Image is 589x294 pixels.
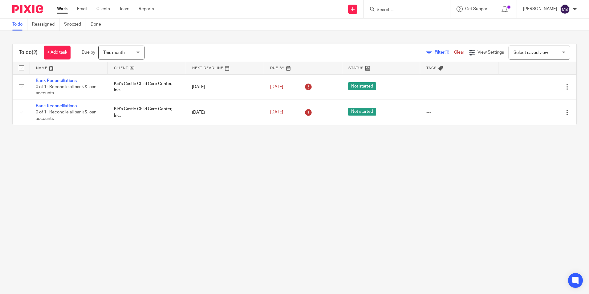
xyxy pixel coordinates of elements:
td: Kid's Castle Child Care Center, Inc. [108,100,186,125]
span: This month [103,51,125,55]
td: Kid's Castle Child Care Center, Inc. [108,74,186,100]
span: [DATE] [270,85,283,89]
div: --- [426,109,492,116]
p: [PERSON_NAME] [523,6,557,12]
span: Get Support [465,7,489,11]
a: + Add task [44,46,71,59]
span: 0 of 1 · Reconcile all bank & loan accounts [36,110,96,121]
span: Select saved view [514,51,548,55]
img: Pixie [12,5,43,13]
span: [DATE] [270,110,283,115]
div: --- [426,84,492,90]
img: svg%3E [560,4,570,14]
span: (1) [445,50,449,55]
h1: To do [19,49,38,56]
a: Email [77,6,87,12]
a: Bank Reconciliations [36,104,77,108]
span: 0 of 1 · Reconcile all bank & loan accounts [36,85,96,96]
a: Reassigned [32,18,59,31]
a: Clear [454,50,464,55]
span: Filter [435,50,454,55]
td: [DATE] [186,74,264,100]
span: View Settings [477,50,504,55]
a: Done [91,18,106,31]
a: Clients [96,6,110,12]
a: Work [57,6,68,12]
span: (2) [32,50,38,55]
p: Due by [82,49,95,55]
a: Reports [139,6,154,12]
a: Bank Reconciliations [36,79,77,83]
a: Team [119,6,129,12]
span: Not started [348,108,376,116]
input: Search [376,7,432,13]
span: Tags [426,66,437,70]
span: Not started [348,82,376,90]
a: Snoozed [64,18,86,31]
a: To do [12,18,27,31]
td: [DATE] [186,100,264,125]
